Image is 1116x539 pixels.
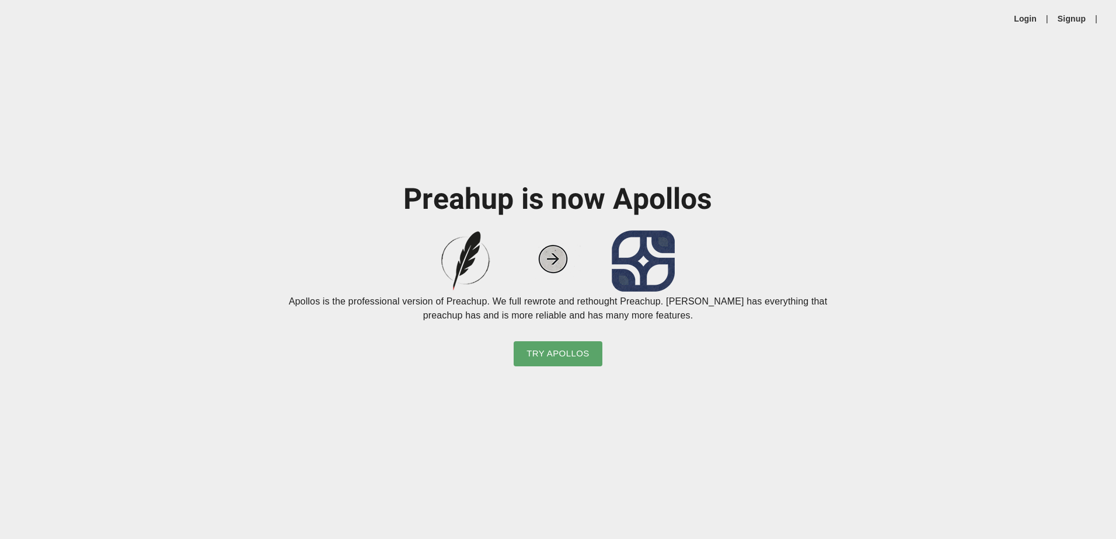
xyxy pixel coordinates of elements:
[441,230,675,292] img: preachup-to-apollos.png
[279,295,837,323] p: Apollos is the professional version of Preachup. We full rewrote and rethought Preachup. [PERSON_...
[279,181,837,219] h1: Preahup is now Apollos
[1041,13,1053,24] li: |
[1058,13,1086,24] a: Signup
[1014,13,1037,24] a: Login
[514,341,602,366] button: Try Apollos
[1090,13,1102,24] li: |
[526,346,590,361] span: Try Apollos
